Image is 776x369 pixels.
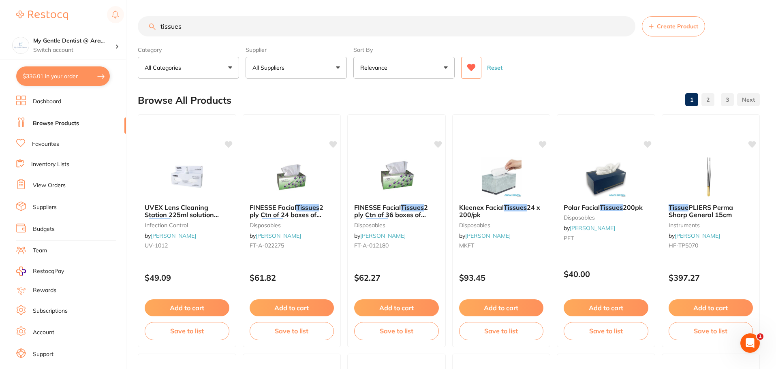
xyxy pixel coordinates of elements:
[250,273,334,282] p: $61.82
[701,92,714,108] a: 2
[160,157,213,197] img: UVEX Lens Cleaning Station 225ml solution & tissues
[669,299,753,316] button: Add to cart
[145,204,229,219] b: UVEX Lens Cleaning Station 225ml solution & tissues
[16,267,26,276] img: RestocqPay
[33,307,68,315] a: Subscriptions
[33,247,47,255] a: Team
[145,299,229,316] button: Add to cart
[33,46,115,54] p: Switch account
[33,37,115,45] h4: My Gentle Dentist @ Arana Hills
[366,218,388,226] em: tissues
[669,203,688,211] em: Tissue
[465,232,511,239] a: [PERSON_NAME]
[669,273,753,282] p: $397.27
[138,95,231,106] h2: Browse All Products
[459,203,504,211] span: Kleenex Facial
[570,224,615,232] a: [PERSON_NAME]
[669,242,698,249] span: HF-TP5070
[353,46,455,53] label: Sort By
[564,204,648,211] b: Polar Facial Tissues 200pk
[16,66,110,86] button: $336.01 in your order
[265,157,318,197] img: FINESSE Facial Tissues 2 ply Ctn of 24 boxes of 250 tissues
[360,64,391,72] p: Relevance
[145,232,196,239] span: by
[33,203,57,211] a: Suppliers
[250,232,301,239] span: by
[138,16,635,36] input: Search Products
[721,92,734,108] a: 3
[401,203,424,211] em: Tissues
[33,119,79,128] a: Browse Products
[250,204,334,219] b: FINESSE Facial Tissues 2 ply Ctn of 24 boxes of 250 tissues
[145,222,229,228] small: infection control
[740,333,760,353] iframe: Intercom live chat
[16,6,68,25] a: Restocq Logo
[145,322,229,340] button: Save to list
[354,222,439,228] small: disposables
[33,225,55,233] a: Budgets
[757,333,763,340] span: 1
[642,16,705,36] button: Create Product
[684,157,737,197] img: Tissue PLIERS Perma Sharp General 15cm
[675,232,720,239] a: [PERSON_NAME]
[459,232,511,239] span: by
[145,242,168,249] span: UV-1012
[296,203,319,211] em: Tissues
[250,222,334,228] small: disposables
[564,299,648,316] button: Add to cart
[252,64,288,72] p: All Suppliers
[33,286,56,294] a: Rewards
[669,204,753,219] b: Tissue PLIERS Perma Sharp General 15cm
[564,214,648,221] small: disposables
[370,157,423,197] img: FINESSE Facial Tissues 2 ply Ctn of 36 boxes of 180 tissues
[138,57,239,79] button: All Categories
[13,37,29,53] img: My Gentle Dentist @ Arana Hills
[485,57,505,79] button: Reset
[564,224,615,232] span: by
[564,235,574,242] span: PFT
[669,232,720,239] span: by
[354,273,439,282] p: $62.27
[669,203,733,219] span: PLIERS Perma Sharp General 15cm
[250,203,323,226] span: 2 ply Ctn of 24 boxes of 250
[459,203,540,219] span: 24 x 200/pk
[250,299,334,316] button: Add to cart
[459,204,544,219] b: Kleenex Facial Tissues 24 x 200/pk
[564,203,600,211] span: Polar Facial
[149,218,171,226] em: tissues
[579,157,632,197] img: Polar Facial Tissues 200pk
[151,232,196,239] a: [PERSON_NAME]
[33,181,66,190] a: View Orders
[504,203,527,211] em: Tissues
[138,46,239,53] label: Category
[459,222,544,228] small: disposables
[459,299,544,316] button: Add to cart
[262,218,283,226] em: tissues
[564,322,648,340] button: Save to list
[250,203,296,211] span: FINESSE Facial
[33,328,54,337] a: Account
[475,157,528,197] img: Kleenex Facial Tissues 24 x 200/pk
[354,203,401,211] span: FINESSE Facial
[669,222,753,228] small: instruments
[145,64,184,72] p: All Categories
[623,203,643,211] span: 200pk
[685,92,698,108] a: 1
[354,299,439,316] button: Add to cart
[354,242,389,249] span: FT-A-012180
[246,57,347,79] button: All Suppliers
[16,11,68,20] img: Restocq Logo
[32,140,59,148] a: Favourites
[33,350,53,358] a: Support
[600,203,623,211] em: Tissues
[250,322,334,340] button: Save to list
[459,242,474,249] span: MKFT
[354,203,428,226] span: 2 ply Ctn of 36 boxes of 180
[354,232,406,239] span: by
[250,242,284,249] span: FT-A-022275
[354,204,439,219] b: FINESSE Facial Tissues 2 ply Ctn of 36 boxes of 180 tissues
[145,203,219,226] span: UVEX Lens Cleaning Station 225ml solution &
[246,46,347,53] label: Supplier
[354,322,439,340] button: Save to list
[33,98,61,106] a: Dashboard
